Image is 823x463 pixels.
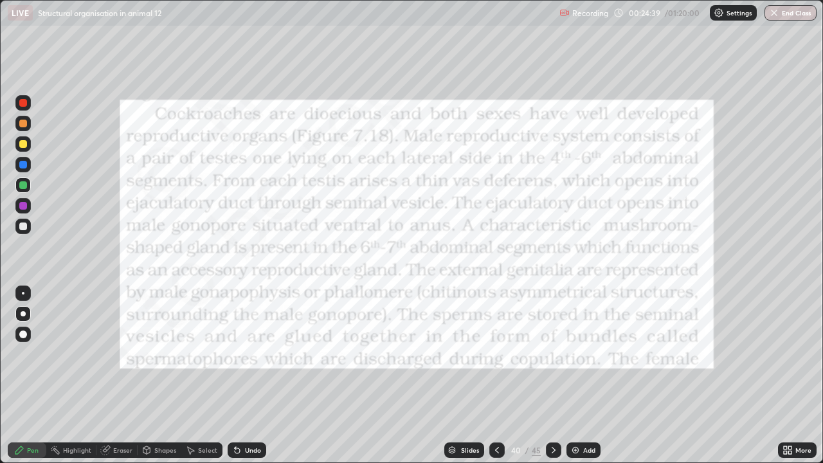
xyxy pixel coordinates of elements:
[198,447,217,453] div: Select
[27,447,39,453] div: Pen
[532,444,541,456] div: 45
[583,447,595,453] div: Add
[559,8,570,18] img: recording.375f2c34.svg
[63,447,91,453] div: Highlight
[113,447,132,453] div: Eraser
[461,447,479,453] div: Slides
[727,10,752,16] p: Settings
[245,447,261,453] div: Undo
[795,447,811,453] div: More
[570,445,581,455] img: add-slide-button
[572,8,608,18] p: Recording
[525,446,529,454] div: /
[12,8,29,18] p: LIVE
[714,8,724,18] img: class-settings-icons
[769,8,779,18] img: end-class-cross
[154,447,176,453] div: Shapes
[764,5,817,21] button: End Class
[510,446,523,454] div: 40
[38,8,161,18] p: Structural organisation in animal 12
